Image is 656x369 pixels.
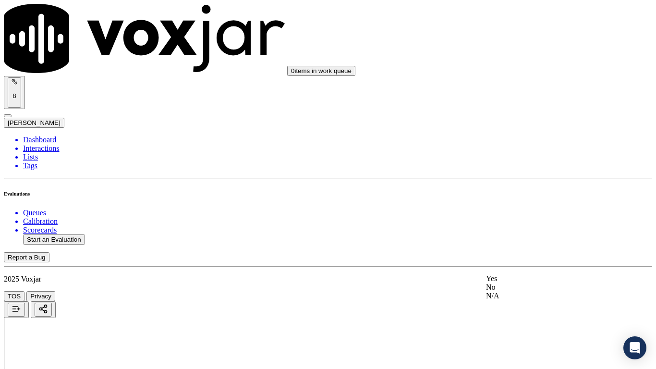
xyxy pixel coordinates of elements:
[8,119,61,126] span: [PERSON_NAME]
[23,226,652,234] a: Scorecards
[486,283,608,292] div: No
[4,76,25,109] button: 8
[23,161,652,170] a: Tags
[4,4,285,73] img: voxjar logo
[23,135,652,144] a: Dashboard
[23,144,652,153] a: Interactions
[486,274,608,283] div: Yes
[287,66,355,76] button: 0items in work queue
[4,252,49,262] button: Report a Bug
[23,234,85,245] button: Start an Evaluation
[486,292,608,300] div: N/A
[8,77,21,108] button: 8
[23,209,652,217] a: Queues
[23,153,652,161] a: Lists
[12,92,17,99] p: 8
[623,336,646,359] div: Open Intercom Messenger
[26,291,55,301] button: Privacy
[4,191,652,197] h6: Evaluations
[4,275,652,283] p: 2025 Voxjar
[4,291,24,301] button: TOS
[4,118,64,128] button: [PERSON_NAME]
[23,217,652,226] a: Calibration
